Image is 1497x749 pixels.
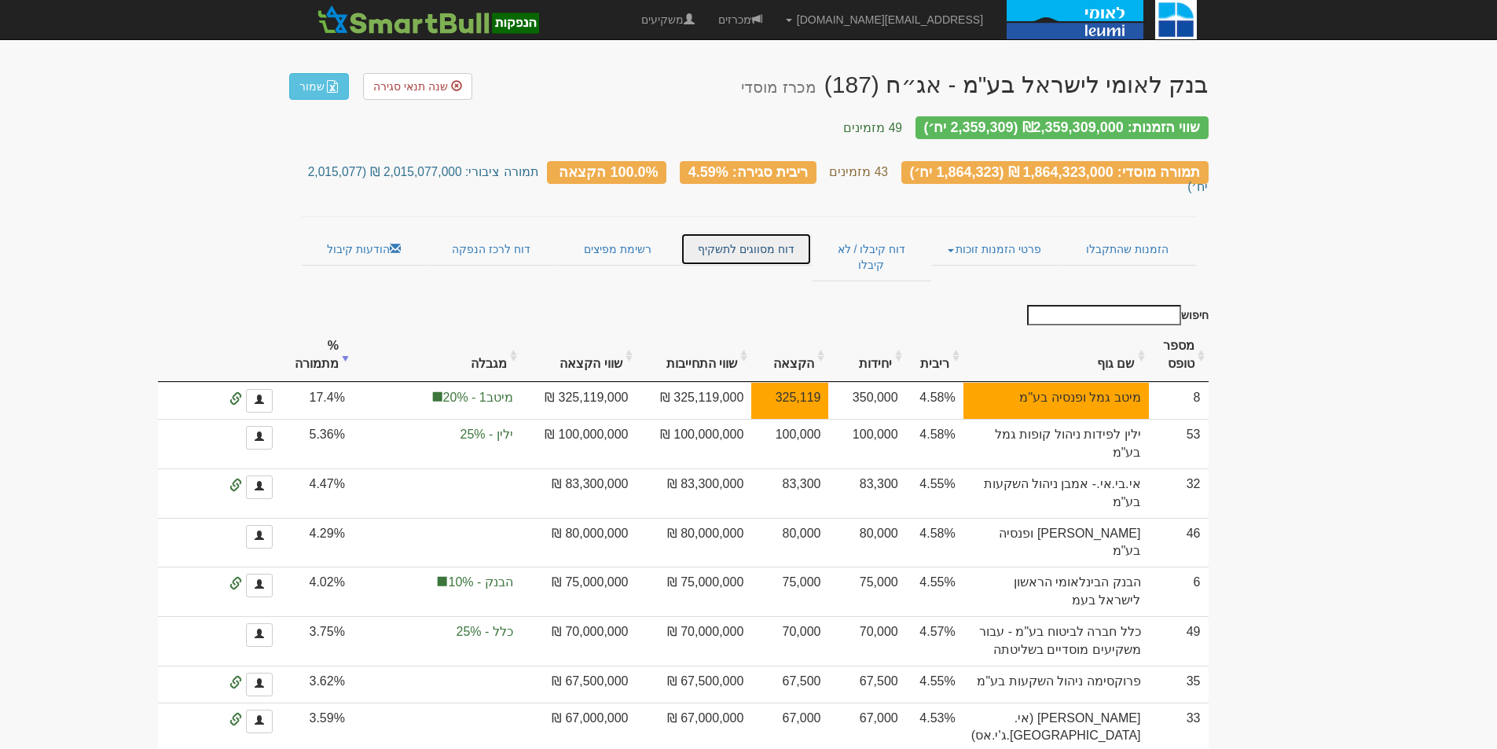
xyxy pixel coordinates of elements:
a: דוח לרכז הנפקה [427,233,554,266]
td: 67,500 [751,666,828,703]
th: % מתמורה: activate to sort column ascending [281,329,353,382]
td: 70,000 [828,616,905,666]
div: שווי הזמנות: ₪2,359,309,000 (2,359,309 יח׳) [915,116,1209,139]
td: [PERSON_NAME] ופנסיה בע"מ [963,518,1149,567]
label: חיפוש [1022,305,1209,325]
td: 80,000 [751,518,828,567]
td: הקצאה בפועל לקבוצה 'הבנק' 4.02% [353,567,521,616]
td: 32 [1149,468,1209,518]
td: 350,000 [828,382,905,419]
div: תמורה מוסדי: 1,864,323,000 ₪ (1,864,323 יח׳) [901,161,1209,184]
span: הבנק - 10% [361,574,513,592]
span: מיטב1 - 20% [361,389,513,407]
td: 83,300 [828,468,905,518]
td: 4.02% [281,567,353,616]
td: 49 [1149,616,1209,666]
td: 70,000,000 ₪ [521,616,637,666]
span: שנה תנאי סגירה [373,80,448,93]
td: ילין לפידות ניהול קופות גמל בע"מ [963,419,1149,468]
td: 100,000 [751,419,828,468]
td: 4.58% [906,518,963,567]
td: 4.47% [281,468,353,518]
td: 3.62% [281,666,353,703]
td: 100,000 [828,419,905,468]
td: 17.4% [281,382,353,419]
small: 43 מזמינים [829,165,888,178]
th: הקצאה: activate to sort column ascending [751,329,828,382]
a: דוח מסווגים לתשקיף [681,233,812,266]
th: ריבית : activate to sort column ascending [906,329,963,382]
td: 67,500,000 ₪ [521,666,637,703]
td: 325,119,000 ₪ [521,382,637,419]
td: 5.36% [281,419,353,468]
td: 67,500 [828,666,905,703]
td: 80,000,000 ₪ [637,518,752,567]
a: דוח קיבלו / לא קיבלו [812,233,930,281]
td: 4.55% [906,567,963,616]
td: 75,000,000 ₪ [637,567,752,616]
small: מכרז מוסדי [741,79,816,96]
td: 75,000,000 ₪ [521,567,637,616]
td: 83,300,000 ₪ [521,468,637,518]
a: פרטי הזמנות זוכות [931,233,1058,266]
a: שמור [289,73,349,100]
a: שנה תנאי סגירה [363,73,472,100]
td: מיטב גמל ופנסיה בע"מ [963,382,1149,419]
th: שווי התחייבות: activate to sort column ascending [637,329,752,382]
span: כלל - 25% [361,623,513,641]
td: 75,000 [751,567,828,616]
th: יחידות: activate to sort column ascending [828,329,905,382]
span: ילין - 25% [361,426,513,444]
td: 70,000,000 ₪ [637,616,752,666]
td: 8 [1149,382,1209,419]
td: 3.75% [281,616,353,666]
th: מגבלה: activate to sort column ascending [353,329,521,382]
small: 49 מזמינים [843,121,902,134]
td: אי.בי.אי.- אמבן ניהול השקעות בע"מ [963,468,1149,518]
td: 80,000 [828,518,905,567]
th: שווי הקצאה: activate to sort column ascending [521,329,637,382]
td: הבנק הבינלאומי הראשון לישראל בעמ [963,567,1149,616]
img: SmartBull Logo [313,4,544,35]
td: 4.57% [906,616,963,666]
td: 325,119,000 ₪ [637,382,752,419]
td: 53 [1149,419,1209,468]
div: ריבית סגירה: 4.59% [680,161,816,184]
img: excel-file-white.png [326,80,339,93]
a: הודעות קיבול [301,233,427,266]
td: 4.55% [906,468,963,518]
td: 4.58% [906,382,963,419]
span: 100.0% הקצאה [559,163,658,179]
td: כלל חברה לביטוח בע"מ - עבור משקיעים מוסדיים בשליטתה [963,616,1149,666]
a: רשימת מפיצים [554,233,680,266]
td: אחוז הקצאה להצעה זו 92.9% [751,382,828,419]
div: בנק לאומי לישראל בע"מ - אג״ח (187) - הנפקה לציבור [741,72,1208,97]
td: 4.55% [906,666,963,703]
a: הזמנות שהתקבלו [1058,233,1196,266]
input: חיפוש [1027,305,1181,325]
td: 4.58% [906,419,963,468]
th: מספר טופס: activate to sort column ascending [1149,329,1209,382]
td: 83,300,000 ₪ [637,468,752,518]
td: הקצאה בפועל לקבוצה 'מיטב1' 20.0% [353,382,521,419]
td: 67,500,000 ₪ [637,666,752,703]
td: פרוקסימה ניהול השקעות בע"מ [963,666,1149,703]
td: 83,300 [751,468,828,518]
td: 46 [1149,518,1209,567]
td: 35 [1149,666,1209,703]
th: שם גוף : activate to sort column ascending [963,329,1149,382]
td: 80,000,000 ₪ [521,518,637,567]
td: 6 [1149,567,1209,616]
td: הקצאה בפועל לקבוצה 'ילין' 5.50% [353,419,521,468]
td: 100,000,000 ₪ [521,419,637,468]
small: תמורה ציבורי: 2,015,077,000 ₪ (2,015,077 יח׳) [308,165,1209,193]
td: 100,000,000 ₪ [637,419,752,468]
td: 75,000 [828,567,905,616]
td: 4.29% [281,518,353,567]
td: 70,000 [751,616,828,666]
td: הקצאה בפועל לקבוצה 'כלל' 3.75% [353,616,521,666]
